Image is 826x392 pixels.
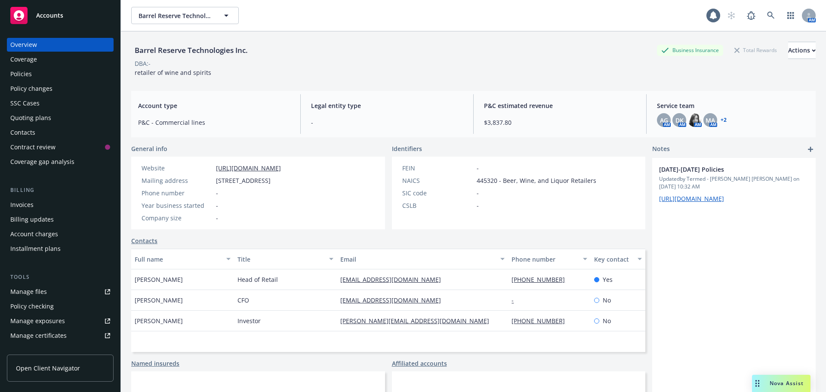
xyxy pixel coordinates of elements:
a: [EMAIL_ADDRESS][DOMAIN_NAME] [340,296,448,304]
div: Year business started [142,201,213,210]
div: FEIN [402,164,473,173]
a: Start snowing [723,7,740,24]
a: Policy changes [7,82,114,96]
div: Website [142,164,213,173]
a: Switch app [782,7,799,24]
span: Account type [138,101,290,110]
span: - [477,188,479,198]
div: Policy changes [10,82,52,96]
img: photo [688,113,702,127]
a: Billing updates [7,213,114,226]
div: CSLB [402,201,473,210]
div: Manage certificates [10,329,67,343]
div: Mailing address [142,176,213,185]
div: [DATE]-[DATE] PoliciesUpdatedby Termed - [PERSON_NAME] [PERSON_NAME] on [DATE] 10:32 AM[URL][DOMA... [652,158,816,210]
button: Title [234,249,337,269]
span: General info [131,144,167,153]
span: Nova Assist [770,380,804,387]
span: Legal entity type [311,101,463,110]
a: Contacts [131,236,157,245]
a: Overview [7,38,114,52]
div: Account charges [10,227,58,241]
a: Quoting plans [7,111,114,125]
a: Installment plans [7,242,114,256]
span: - [477,164,479,173]
div: Barrel Reserve Technologies Inc. [131,45,251,56]
div: Tools [7,273,114,281]
div: Installment plans [10,242,61,256]
span: $3,837.80 [484,118,636,127]
a: [PERSON_NAME][EMAIL_ADDRESS][DOMAIN_NAME] [340,317,496,325]
span: [STREET_ADDRESS] [216,176,271,185]
a: add [805,144,816,154]
a: Named insureds [131,359,179,368]
span: - [477,201,479,210]
a: Policy checking [7,299,114,313]
div: Billing [7,186,114,194]
button: Phone number [508,249,590,269]
a: [URL][DOMAIN_NAME] [216,164,281,172]
span: DK [675,116,684,125]
span: Updated by Termed - [PERSON_NAME] [PERSON_NAME] on [DATE] 10:32 AM [659,175,809,191]
span: P&C estimated revenue [484,101,636,110]
div: Billing updates [10,213,54,226]
span: No [603,296,611,305]
a: +2 [721,117,727,123]
div: Email [340,255,495,264]
a: Account charges [7,227,114,241]
span: Accounts [36,12,63,19]
a: Manage claims [7,343,114,357]
span: [DATE]-[DATE] Policies [659,165,786,174]
div: Total Rewards [730,45,781,56]
span: [PERSON_NAME] [135,316,183,325]
div: Full name [135,255,221,264]
a: Policies [7,67,114,81]
span: Service team [657,101,809,110]
a: Manage files [7,285,114,299]
a: - [512,296,521,304]
div: Contacts [10,126,35,139]
a: Affiliated accounts [392,359,447,368]
div: Manage claims [10,343,54,357]
div: Actions [788,42,816,59]
div: NAICS [402,176,473,185]
span: Head of Retail [237,275,278,284]
button: Nova Assist [752,375,811,392]
div: Policy checking [10,299,54,313]
div: Invoices [10,198,34,212]
span: retailer of wine and spirits [135,68,211,77]
div: Manage files [10,285,47,299]
div: Key contact [594,255,632,264]
div: Title [237,255,324,264]
div: Manage exposures [10,314,65,328]
div: Phone number [142,188,213,198]
span: Open Client Navigator [16,364,80,373]
span: CFO [237,296,249,305]
div: SIC code [402,188,473,198]
span: [PERSON_NAME] [135,296,183,305]
span: No [603,316,611,325]
a: Contacts [7,126,114,139]
a: Manage certificates [7,329,114,343]
span: Identifiers [392,144,422,153]
span: MA [706,116,715,125]
span: 445320 - Beer, Wine, and Liquor Retailers [477,176,596,185]
a: SSC Cases [7,96,114,110]
span: - [311,118,463,127]
a: Coverage [7,52,114,66]
a: [PHONE_NUMBER] [512,317,572,325]
a: Manage exposures [7,314,114,328]
div: Contract review [10,140,55,154]
span: P&C - Commercial lines [138,118,290,127]
a: Report a Bug [743,7,760,24]
button: Actions [788,42,816,59]
div: Policies [10,67,32,81]
button: Full name [131,249,234,269]
a: Accounts [7,3,114,28]
a: [EMAIL_ADDRESS][DOMAIN_NAME] [340,275,448,284]
span: Barrel Reserve Technologies Inc. [139,11,213,20]
a: Coverage gap analysis [7,155,114,169]
span: AG [660,116,668,125]
div: Phone number [512,255,577,264]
